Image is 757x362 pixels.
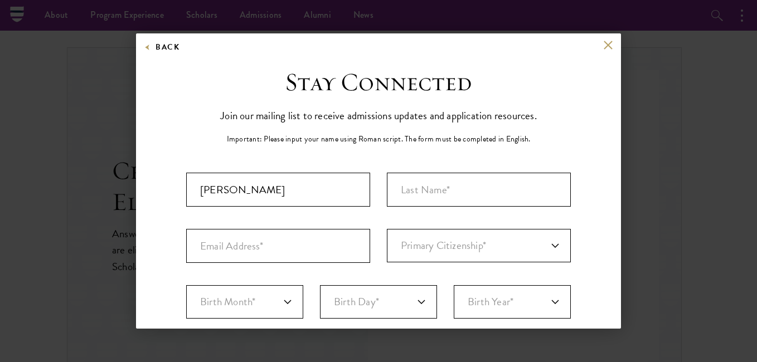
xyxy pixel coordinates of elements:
[320,285,437,319] select: Day
[227,133,531,145] p: Important: Please input your name using Roman script. The form must be completed in English.
[454,285,571,319] select: Year
[186,173,370,207] input: First Name*
[186,285,571,341] div: Birthdate*
[387,229,571,263] div: Primary Citizenship*
[186,229,370,263] input: Email Address*
[387,173,571,207] div: Last Name (Family Name)*
[285,67,472,98] h3: Stay Connected
[387,173,571,207] input: Last Name*
[144,40,179,54] button: Back
[220,106,537,125] p: Join our mailing list to receive admissions updates and application resources.
[186,285,303,319] select: Month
